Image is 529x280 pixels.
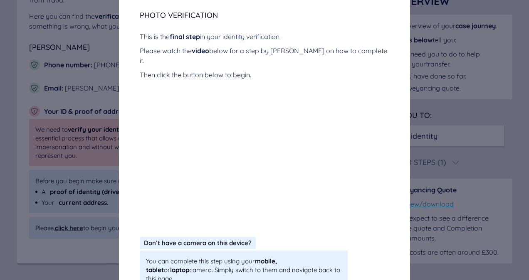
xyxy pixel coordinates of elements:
span: Don’t have a camera on this device? [144,239,252,247]
div: This is the in your identity verification. [140,32,389,42]
span: video [192,47,209,55]
span: mobile, tablet [146,257,277,274]
iframe: Video Verification Guide [140,88,389,228]
div: Then click the button below to begin. [140,70,389,80]
span: Photo Verification [140,10,218,20]
span: laptop [170,266,189,274]
div: Please watch the below for a step by [PERSON_NAME] on how to complete it. [140,46,389,66]
span: final step [170,32,200,41]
